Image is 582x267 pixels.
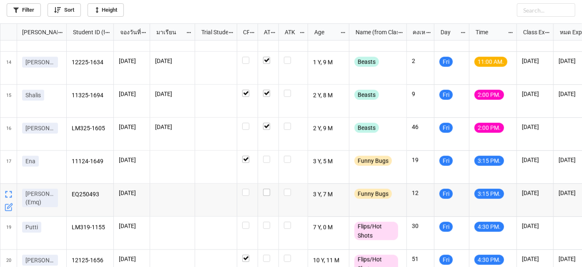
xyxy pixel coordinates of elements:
div: Beasts [354,57,379,67]
div: 11:00 AM. [474,57,507,67]
p: [DATE] [119,90,145,98]
p: [DATE] [522,90,548,98]
p: 11325-1694 [72,90,109,102]
p: 11124-1649 [72,156,109,168]
p: 12225-1634 [72,57,109,69]
div: ATK [280,28,299,37]
span: 19 [6,217,11,249]
div: Flips/Hot Shots [354,222,398,240]
div: Time [471,28,508,37]
div: Fri [439,255,453,265]
p: [PERSON_NAME](Emq) [25,190,55,206]
p: [DATE] [119,156,145,164]
div: 2:00 PM. [474,90,504,100]
div: Funny Bugs [354,189,392,199]
p: 12 [412,189,429,197]
span: 17 [6,151,11,183]
a: Sort [48,3,81,17]
p: 30 [412,222,429,230]
div: Fri [439,156,453,166]
p: [DATE] [119,123,145,131]
p: 3 Y, 5 M [313,156,344,168]
p: [DATE] [522,123,548,131]
div: grid [0,24,67,41]
p: 10 Y, 11 M [313,255,344,267]
div: Day [436,28,461,37]
div: 3:15 PM. [474,189,504,199]
p: [DATE] [119,57,145,65]
p: Putti [25,223,38,231]
p: [DATE] [155,123,190,131]
p: LM325-1605 [72,123,109,135]
div: 3:15 PM. [474,156,504,166]
div: 4:30 PM. [474,255,504,265]
div: Funny Bugs [354,156,392,166]
div: คงเหลือ (from Nick Name) [408,28,425,37]
p: 1 Y, 9 M [313,57,344,69]
p: [DATE] [119,189,145,197]
input: Search... [517,3,575,17]
p: 9 [412,90,429,98]
p: [PERSON_NAME] [25,124,55,132]
p: Shalis [25,91,41,99]
div: Name (from Class) [351,28,398,37]
div: Beasts [354,123,379,133]
p: 51 [412,255,429,263]
div: CF [238,28,250,37]
p: 12125-1656 [72,255,109,267]
p: EQ250493 [72,189,109,201]
p: [DATE] [522,222,548,230]
div: 4:30 PM. [474,222,504,232]
p: [DATE] [155,57,190,65]
p: [DATE] [119,222,145,230]
p: [DATE] [522,57,548,65]
div: Fri [439,222,453,232]
div: Fri [439,57,453,67]
p: 19 [412,156,429,164]
p: 2 Y, 8 M [313,90,344,102]
p: LM319-1155 [72,222,109,234]
a: Filter [7,3,41,17]
p: 3 Y, 7 M [313,189,344,201]
div: Trial Student [196,28,228,37]
p: [DATE] [522,156,548,164]
div: Beasts [354,90,379,100]
span: 16 [6,118,11,150]
div: Student ID (from [PERSON_NAME] Name) [68,28,105,37]
p: 2 Y, 9 M [313,123,344,135]
p: [PERSON_NAME] [25,58,55,66]
p: [PERSON_NAME] [25,256,55,264]
p: 46 [412,123,429,131]
p: 7 Y, 0 M [313,222,344,234]
p: [DATE] [155,90,190,98]
div: Fri [439,123,453,133]
p: [DATE] [522,255,548,263]
p: Ena [25,157,35,165]
p: [DATE] [522,189,548,197]
div: Age [309,28,340,37]
p: [DATE] [119,255,145,263]
span: 15 [6,85,11,117]
a: Height [88,3,124,17]
div: 2:00 PM. [474,123,504,133]
div: มาเรียน [151,28,186,37]
div: จองวันที่ [115,28,141,37]
div: ATT [259,28,271,37]
div: Fri [439,189,453,199]
div: [PERSON_NAME] Name [17,28,58,37]
p: 2 [412,57,429,65]
div: Class Expiration [518,28,545,37]
span: 14 [6,52,11,84]
div: Fri [439,90,453,100]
